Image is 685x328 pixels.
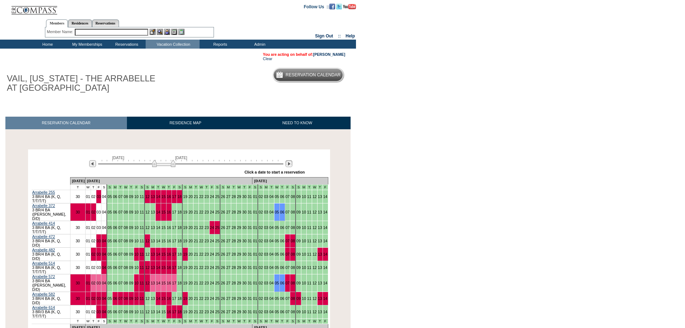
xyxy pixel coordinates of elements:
a: 05 [275,252,279,256]
td: Reservations [106,40,146,49]
a: 08 [291,210,295,214]
a: 08 [124,265,128,270]
a: 12 [145,210,150,214]
a: 19 [183,239,187,243]
a: 02 [91,225,96,230]
a: 20 [188,252,193,256]
a: 21 [194,265,198,270]
a: 17 [172,194,177,199]
a: 12 [145,194,150,199]
a: Arrabelle 472 [32,234,55,239]
a: 09 [296,194,301,199]
a: 12 [312,252,317,256]
a: 11 [307,225,311,230]
a: 04 [102,265,106,270]
a: 15 [161,265,166,270]
a: 01 [86,210,90,214]
a: 29 [237,194,241,199]
a: 25 [215,265,219,270]
a: 14 [156,265,160,270]
a: 07 [118,194,123,199]
a: 19 [183,252,187,256]
a: 02 [259,252,263,256]
a: 26 [221,225,225,230]
a: 18 [177,210,182,214]
a: 29 [237,225,241,230]
a: 05 [275,194,279,199]
a: 03 [97,210,101,214]
a: 26 [221,194,225,199]
a: 27 [226,265,230,270]
a: 06 [280,225,284,230]
a: 02 [259,210,263,214]
a: 01 [253,265,257,270]
a: 23 [205,210,209,214]
a: Arrabelle 255 [32,190,55,194]
a: 30 [76,225,80,230]
a: 17 [172,265,177,270]
a: 10 [134,239,139,243]
a: 06 [113,225,117,230]
a: 14 [323,210,328,214]
a: Follow us on Twitter [336,4,342,8]
a: 20 [188,265,193,270]
a: 10 [134,265,139,270]
a: 08 [124,210,128,214]
a: 13 [318,239,322,243]
a: 28 [232,194,236,199]
a: 07 [118,265,123,270]
a: 14 [323,239,328,243]
a: 14 [323,225,328,230]
a: 05 [275,239,279,243]
a: 26 [221,239,225,243]
a: 05 [275,210,279,214]
a: 30 [242,225,247,230]
a: 08 [124,239,128,243]
img: Next [286,160,292,167]
a: 19 [183,210,187,214]
td: My Memberships [67,40,106,49]
img: Impersonate [164,29,170,35]
a: 26 [221,210,225,214]
a: 01 [86,194,90,199]
a: 29 [237,210,241,214]
a: 30 [76,194,80,199]
a: 10 [302,194,306,199]
a: 17 [172,210,177,214]
a: 20 [188,239,193,243]
a: 15 [161,239,166,243]
a: 12 [145,265,150,270]
a: 11 [140,239,144,243]
a: 23 [205,225,209,230]
a: 10 [134,225,139,230]
a: 18 [177,194,182,199]
a: 30 [76,210,80,214]
a: 07 [118,239,123,243]
a: 30 [76,239,80,243]
a: 13 [318,225,322,230]
a: 18 [177,225,182,230]
a: 13 [151,265,155,270]
a: Become our fan on Facebook [329,4,335,8]
a: Arrabelle 372 [32,203,55,208]
a: 10 [134,194,139,199]
a: 04 [269,252,274,256]
a: 25 [215,194,219,199]
a: 30 [76,265,80,270]
a: Help [346,33,355,39]
a: 13 [151,210,155,214]
a: 25 [215,210,219,214]
a: 21 [194,225,198,230]
a: 26 [221,252,225,256]
a: RESIDENCE MAP [127,117,244,129]
img: Become our fan on Facebook [329,4,335,9]
a: 08 [291,239,295,243]
a: 11 [140,194,144,199]
a: 23 [205,194,209,199]
a: 07 [286,210,290,214]
a: 11 [307,239,311,243]
a: 22 [199,239,204,243]
a: 17 [172,239,177,243]
a: 19 [183,225,187,230]
a: 02 [91,252,96,256]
